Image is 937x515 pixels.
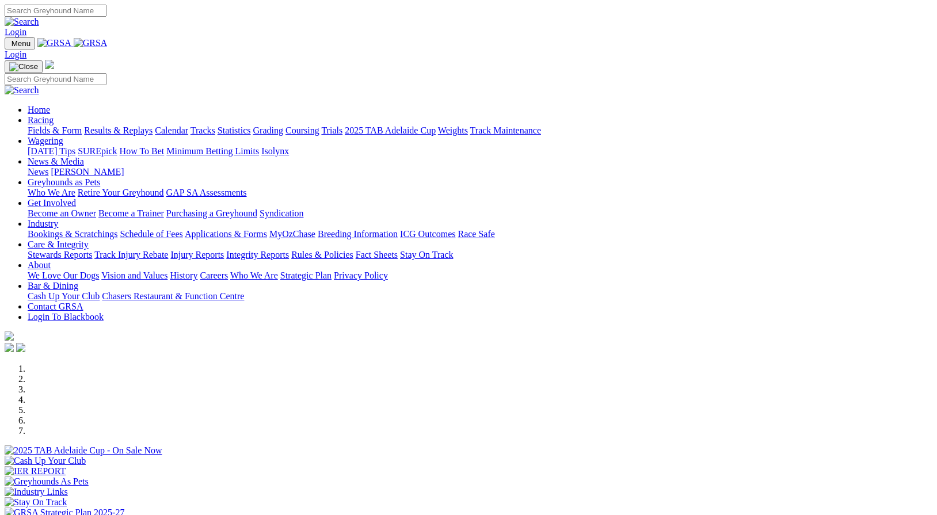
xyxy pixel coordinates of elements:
[28,208,932,219] div: Get Involved
[28,188,75,197] a: Who We Are
[9,62,38,71] img: Close
[28,125,82,135] a: Fields & Form
[5,85,39,96] img: Search
[28,291,932,302] div: Bar & Dining
[16,343,25,352] img: twitter.svg
[120,229,182,239] a: Schedule of Fees
[260,208,303,218] a: Syndication
[356,250,398,260] a: Fact Sheets
[51,167,124,177] a: [PERSON_NAME]
[5,73,106,85] input: Search
[470,125,541,135] a: Track Maintenance
[200,270,228,280] a: Careers
[5,466,66,476] img: IER REPORT
[458,229,494,239] a: Race Safe
[345,125,436,135] a: 2025 TAB Adelaide Cup
[28,291,100,301] a: Cash Up Your Club
[28,125,932,136] div: Racing
[28,198,76,208] a: Get Involved
[28,115,54,125] a: Racing
[28,250,932,260] div: Care & Integrity
[28,177,100,187] a: Greyhounds as Pets
[28,302,83,311] a: Contact GRSA
[28,208,96,218] a: Become an Owner
[155,125,188,135] a: Calendar
[84,125,153,135] a: Results & Replays
[318,229,398,239] a: Breeding Information
[120,146,165,156] a: How To Bet
[166,188,247,197] a: GAP SA Assessments
[28,219,58,228] a: Industry
[28,250,92,260] a: Stewards Reports
[170,270,197,280] a: History
[28,136,63,146] a: Wagering
[28,312,104,322] a: Login To Blackbook
[280,270,332,280] a: Strategic Plan
[438,125,468,135] a: Weights
[28,229,117,239] a: Bookings & Scratchings
[5,27,26,37] a: Login
[191,125,215,135] a: Tracks
[94,250,168,260] a: Track Injury Rebate
[5,49,26,59] a: Login
[5,331,14,341] img: logo-grsa-white.png
[28,270,99,280] a: We Love Our Dogs
[321,125,342,135] a: Trials
[78,188,164,197] a: Retire Your Greyhound
[261,146,289,156] a: Isolynx
[28,167,48,177] a: News
[28,281,78,291] a: Bar & Dining
[5,476,89,487] img: Greyhounds As Pets
[28,146,75,156] a: [DATE] Tips
[5,17,39,27] img: Search
[285,125,319,135] a: Coursing
[166,146,259,156] a: Minimum Betting Limits
[166,208,257,218] a: Purchasing a Greyhound
[5,445,162,456] img: 2025 TAB Adelaide Cup - On Sale Now
[74,38,108,48] img: GRSA
[185,229,267,239] a: Applications & Forms
[400,229,455,239] a: ICG Outcomes
[78,146,117,156] a: SUREpick
[5,456,86,466] img: Cash Up Your Club
[28,167,932,177] div: News & Media
[291,250,353,260] a: Rules & Policies
[253,125,283,135] a: Grading
[28,105,50,115] a: Home
[28,270,932,281] div: About
[5,343,14,352] img: facebook.svg
[101,270,167,280] a: Vision and Values
[45,60,54,69] img: logo-grsa-white.png
[334,270,388,280] a: Privacy Policy
[5,60,43,73] button: Toggle navigation
[5,497,67,508] img: Stay On Track
[5,37,35,49] button: Toggle navigation
[12,39,31,48] span: Menu
[28,146,932,157] div: Wagering
[226,250,289,260] a: Integrity Reports
[28,188,932,198] div: Greyhounds as Pets
[28,229,932,239] div: Industry
[269,229,315,239] a: MyOzChase
[5,5,106,17] input: Search
[28,239,89,249] a: Care & Integrity
[230,270,278,280] a: Who We Are
[28,157,84,166] a: News & Media
[28,260,51,270] a: About
[37,38,71,48] img: GRSA
[170,250,224,260] a: Injury Reports
[5,487,68,497] img: Industry Links
[102,291,244,301] a: Chasers Restaurant & Function Centre
[400,250,453,260] a: Stay On Track
[98,208,164,218] a: Become a Trainer
[218,125,251,135] a: Statistics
